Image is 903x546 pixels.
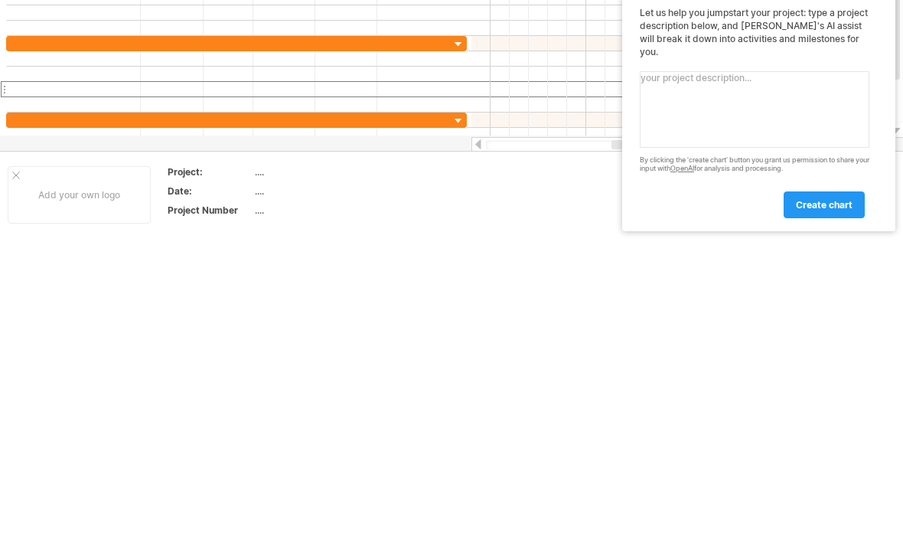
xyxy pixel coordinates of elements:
[670,164,694,172] a: OpenAI
[168,185,252,198] div: Date:
[640,7,869,217] div: Let us help you jumpstart your project: type a project description below, and [PERSON_NAME]'s AI ...
[255,204,383,217] div: ....
[784,191,865,218] a: create chart
[8,166,151,224] div: Add your own logo
[168,204,252,217] div: Project Number
[255,185,383,198] div: ....
[168,165,252,178] div: Project:
[796,199,852,211] span: create chart
[255,165,383,178] div: ....
[640,156,869,173] div: By clicking the 'create chart' button you grant us permission to share your input with for analys...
